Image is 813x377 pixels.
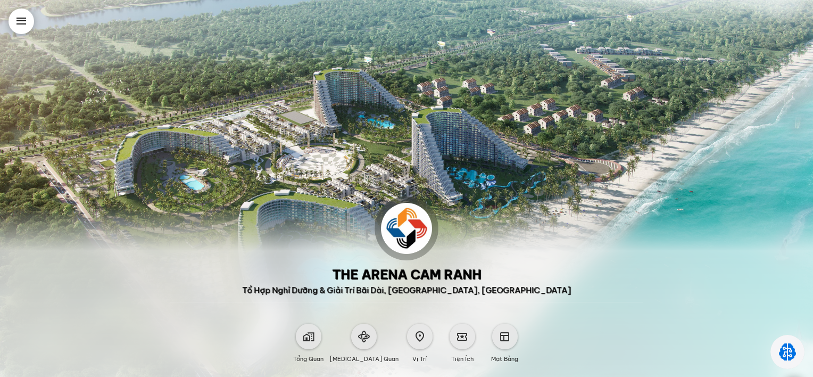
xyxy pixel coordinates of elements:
[381,203,432,254] img: logo arena.jpg
[242,285,571,296] div: Tổ Hợp Nghỉ Dưỡng & Giải Trí Bãi Dài, [GEOGRAPHIC_DATA], [GEOGRAPHIC_DATA]
[412,349,427,364] div: Vị trí
[491,349,518,364] div: Mặt bằng
[293,349,323,364] div: Tổng quan
[451,349,474,364] div: Tiện ích
[330,349,399,364] div: [MEDICAL_DATA] quan
[332,267,482,282] div: The Arena Cam Ranh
